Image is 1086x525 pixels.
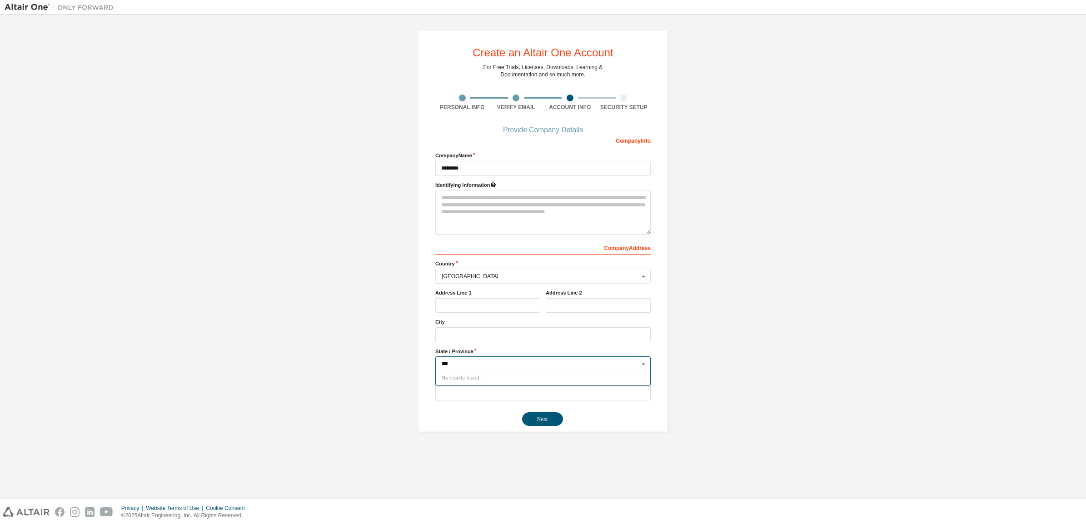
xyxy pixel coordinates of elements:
[522,412,563,426] button: Next
[55,507,65,517] img: facebook.svg
[597,104,651,111] div: Security Setup
[483,64,603,78] div: For Free Trials, Licenses, Downloads, Learning & Documentation and so much more.
[435,289,540,296] label: Address Line 1
[121,505,146,512] div: Privacy
[70,507,80,517] img: instagram.svg
[435,260,651,267] label: Country
[206,505,250,512] div: Cookie Consent
[442,274,639,279] div: [GEOGRAPHIC_DATA]
[435,348,651,355] label: State / Province
[435,104,489,111] div: Personal Info
[3,507,50,517] img: altair_logo.svg
[121,512,250,520] p: © 2025 Altair Engineering, Inc. All Rights Reserved.
[489,104,543,111] div: Verify Email
[100,507,113,517] img: youtube.svg
[546,289,651,296] label: Address Line 2
[5,3,118,12] img: Altair One
[435,133,651,147] div: Company Info
[435,371,651,385] div: No results found.
[146,505,206,512] div: Website Terms of Use
[85,507,95,517] img: linkedin.svg
[435,152,651,159] label: Company Name
[435,181,651,189] label: Please provide any information that will help our support team identify your company. Email and n...
[543,104,597,111] div: Account Info
[435,318,651,325] label: City
[435,127,651,133] div: Provide Company Details
[435,240,651,255] div: Company Address
[473,47,613,58] div: Create an Altair One Account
